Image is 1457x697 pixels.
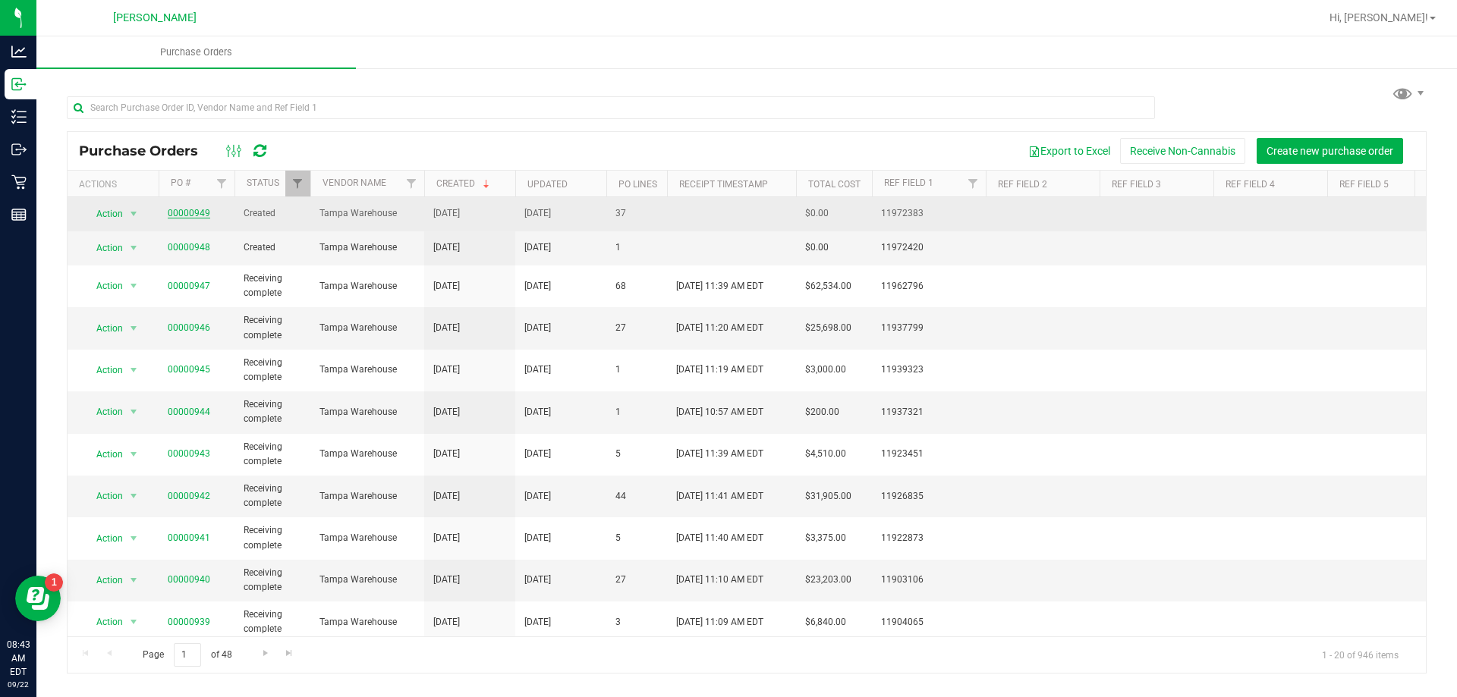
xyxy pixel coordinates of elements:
[319,615,415,629] span: Tampa Warehouse
[124,444,143,465] span: select
[881,279,977,294] span: 11962796
[244,566,301,595] span: Receiving complete
[524,573,551,587] span: [DATE]
[676,489,763,504] span: [DATE] 11:41 AM EDT
[168,574,210,585] a: 00000940
[319,573,415,587] span: Tampa Warehouse
[319,240,415,255] span: Tampa Warehouse
[433,206,460,221] span: [DATE]
[11,44,27,59] inline-svg: Analytics
[881,363,977,377] span: 11939323
[676,363,763,377] span: [DATE] 11:19 AM EDT
[1310,643,1411,666] span: 1 - 20 of 946 items
[79,179,153,190] div: Actions
[285,171,310,196] a: Filter
[676,447,763,461] span: [DATE] 11:39 AM EDT
[524,405,551,419] span: [DATE]
[244,240,301,255] span: Created
[174,643,201,667] input: 1
[1120,138,1245,164] button: Receive Non-Cannabis
[83,203,124,224] span: Action
[881,240,977,255] span: 11972420
[113,11,197,24] span: [PERSON_NAME]
[244,523,301,552] span: Receiving complete
[244,440,301,469] span: Receiving complete
[881,206,977,221] span: 11972383
[1257,138,1403,164] button: Create new purchase order
[881,321,977,335] span: 11937799
[124,528,143,549] span: select
[808,179,861,190] a: Total Cost
[1267,145,1393,157] span: Create new purchase order
[140,46,253,59] span: Purchase Orders
[168,281,210,291] a: 00000947
[168,407,210,417] a: 00000944
[433,531,460,545] span: [DATE]
[805,363,846,377] span: $3,000.00
[319,489,415,504] span: Tampa Warehouse
[168,364,210,375] a: 00000945
[881,405,977,419] span: 11937321
[244,397,301,426] span: Receiving complete
[524,531,551,545] span: [DATE]
[168,208,210,218] a: 00000949
[433,321,460,335] span: [DATE]
[11,77,27,92] inline-svg: Inbound
[319,321,415,335] span: Tampa Warehouse
[124,485,143,507] span: select
[319,531,415,545] span: Tampa Warehouse
[524,240,551,255] span: [DATE]
[524,363,551,377] span: [DATE]
[433,489,460,504] span: [DATE]
[83,485,124,507] span: Action
[124,275,143,297] span: select
[524,321,551,335] span: [DATE]
[884,177,933,188] a: Ref Field 1
[615,573,658,587] span: 27
[433,240,460,255] span: [DATE]
[83,570,124,591] span: Action
[524,447,551,461] span: [DATE]
[244,272,301,300] span: Receiving complete
[881,531,977,545] span: 11922873
[676,573,763,587] span: [DATE] 11:10 AM EDT
[805,279,851,294] span: $62,534.00
[168,448,210,459] a: 00000943
[1112,179,1161,190] a: Ref Field 3
[805,405,839,419] span: $200.00
[124,318,143,339] span: select
[618,179,657,190] a: PO Lines
[319,405,415,419] span: Tampa Warehouse
[527,179,568,190] a: Updated
[615,240,658,255] span: 1
[961,171,986,196] a: Filter
[83,611,124,633] span: Action
[247,177,279,188] a: Status
[805,531,846,545] span: $3,375.00
[615,489,658,504] span: 44
[998,179,1047,190] a: Ref Field 2
[168,617,210,627] a: 00000939
[433,363,460,377] span: [DATE]
[254,643,276,664] a: Go to the next page
[15,576,61,621] iframe: Resource center
[171,177,190,188] a: PO #
[615,206,658,221] span: 37
[83,237,124,259] span: Action
[168,322,210,333] a: 00000946
[209,171,234,196] a: Filter
[805,240,829,255] span: $0.00
[676,405,763,419] span: [DATE] 10:57 AM EDT
[83,275,124,297] span: Action
[319,279,415,294] span: Tampa Warehouse
[433,573,460,587] span: [DATE]
[11,142,27,157] inline-svg: Outbound
[45,573,63,592] iframe: Resource center unread badge
[168,532,210,543] a: 00000941
[676,279,763,294] span: [DATE] 11:39 AM EDT
[319,447,415,461] span: Tampa Warehouse
[676,615,763,629] span: [DATE] 11:09 AM EDT
[615,363,658,377] span: 1
[524,615,551,629] span: [DATE]
[881,447,977,461] span: 11923451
